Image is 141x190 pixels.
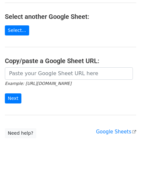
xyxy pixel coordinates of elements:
a: Need help? [5,128,36,138]
h4: Select another Google Sheet: [5,13,136,20]
iframe: Chat Widget [109,159,141,190]
h4: Copy/paste a Google Sheet URL: [5,57,136,65]
small: Example: [URL][DOMAIN_NAME] [5,81,71,86]
input: Paste your Google Sheet URL here [5,67,133,80]
input: Next [5,93,21,103]
a: Google Sheets [96,129,136,135]
a: Select... [5,25,29,35]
